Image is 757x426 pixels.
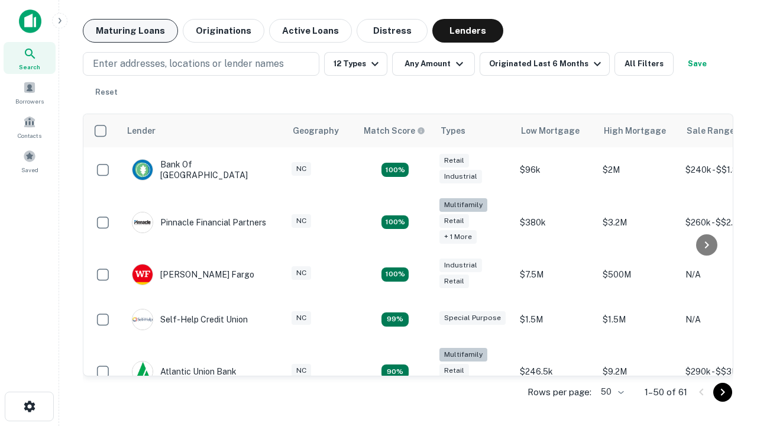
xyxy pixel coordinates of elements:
[21,165,38,175] span: Saved
[292,162,311,176] div: NC
[132,212,153,233] img: picture
[18,131,41,140] span: Contacts
[514,147,597,192] td: $96k
[4,145,56,177] a: Saved
[292,364,311,377] div: NC
[687,124,735,138] div: Sale Range
[292,311,311,325] div: NC
[439,259,482,272] div: Industrial
[439,348,487,362] div: Multifamily
[392,52,475,76] button: Any Amount
[439,170,482,183] div: Industrial
[4,76,56,108] a: Borrowers
[127,124,156,138] div: Lender
[604,124,666,138] div: High Mortgage
[597,342,680,402] td: $9.2M
[357,19,428,43] button: Distress
[521,124,580,138] div: Low Mortgage
[514,114,597,147] th: Low Mortgage
[132,309,153,330] img: picture
[432,19,503,43] button: Lenders
[381,215,409,230] div: Matching Properties: 20, hasApolloMatch: undefined
[713,383,732,402] button: Go to next page
[357,114,434,147] th: Capitalize uses an advanced AI algorithm to match your search with the best lender. The match sco...
[439,364,469,377] div: Retail
[292,266,311,280] div: NC
[514,192,597,252] td: $380k
[83,19,178,43] button: Maturing Loans
[597,114,680,147] th: High Mortgage
[597,252,680,297] td: $500M
[381,364,409,379] div: Matching Properties: 10, hasApolloMatch: undefined
[514,342,597,402] td: $246.5k
[132,159,274,180] div: Bank Of [GEOGRAPHIC_DATA]
[293,124,339,138] div: Geography
[132,212,266,233] div: Pinnacle Financial Partners
[83,52,319,76] button: Enter addresses, locations or lender names
[88,80,125,104] button: Reset
[514,252,597,297] td: $7.5M
[132,264,254,285] div: [PERSON_NAME] Fargo
[528,385,591,399] p: Rows per page:
[434,114,514,147] th: Types
[132,362,153,382] img: picture
[364,124,425,137] div: Capitalize uses an advanced AI algorithm to match your search with the best lender. The match sco...
[183,19,264,43] button: Originations
[614,52,674,76] button: All Filters
[19,62,40,72] span: Search
[132,309,248,330] div: Self-help Credit Union
[324,52,387,76] button: 12 Types
[597,297,680,342] td: $1.5M
[286,114,357,147] th: Geography
[596,383,626,401] div: 50
[439,311,506,325] div: Special Purpose
[364,124,423,137] h6: Match Score
[439,275,469,288] div: Retail
[597,147,680,192] td: $2M
[678,52,716,76] button: Save your search to get updates of matches that match your search criteria.
[132,264,153,285] img: picture
[439,198,487,212] div: Multifamily
[698,331,757,388] iframe: Chat Widget
[381,267,409,282] div: Matching Properties: 14, hasApolloMatch: undefined
[441,124,465,138] div: Types
[645,385,687,399] p: 1–50 of 61
[132,361,237,382] div: Atlantic Union Bank
[514,297,597,342] td: $1.5M
[292,214,311,228] div: NC
[4,42,56,74] a: Search
[15,96,44,106] span: Borrowers
[269,19,352,43] button: Active Loans
[480,52,610,76] button: Originated Last 6 Months
[597,192,680,252] td: $3.2M
[489,57,604,71] div: Originated Last 6 Months
[381,312,409,327] div: Matching Properties: 11, hasApolloMatch: undefined
[132,160,153,180] img: picture
[19,9,41,33] img: capitalize-icon.png
[439,214,469,228] div: Retail
[4,111,56,143] a: Contacts
[381,163,409,177] div: Matching Properties: 15, hasApolloMatch: undefined
[93,57,284,71] p: Enter addresses, locations or lender names
[439,230,477,244] div: + 1 more
[120,114,286,147] th: Lender
[439,154,469,167] div: Retail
